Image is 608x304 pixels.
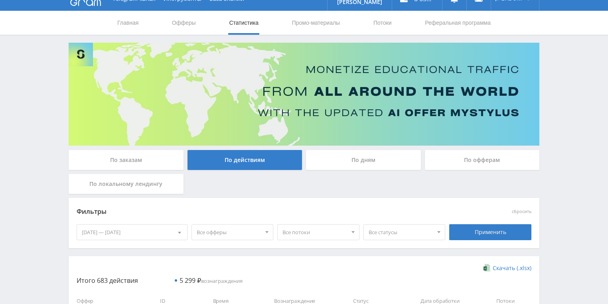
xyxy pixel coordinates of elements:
a: Промо-материалы [291,11,341,35]
span: Все офферы [197,225,261,240]
div: Фильтры [77,206,417,218]
div: [DATE] — [DATE] [77,225,187,240]
button: сбросить [512,209,531,214]
div: По дням [306,150,421,170]
a: Потоки [373,11,393,35]
img: xlsx [484,264,490,272]
span: Все потоки [282,225,347,240]
a: Реферальная программа [424,11,492,35]
img: Banner [69,43,539,146]
span: Все статусы [369,225,433,240]
a: Скачать (.xlsx) [484,264,531,272]
div: По офферам [425,150,540,170]
span: вознаграждения [180,277,243,284]
span: Итого 683 действия [77,276,138,285]
div: По локальному лендингу [69,174,184,194]
div: Применить [449,224,531,240]
div: По действиям [188,150,302,170]
a: Статистика [228,11,259,35]
span: Скачать (.xlsx) [493,265,531,271]
a: Главная [116,11,139,35]
div: По заказам [69,150,184,170]
a: Офферы [171,11,197,35]
span: 5 299 ₽ [180,276,201,285]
